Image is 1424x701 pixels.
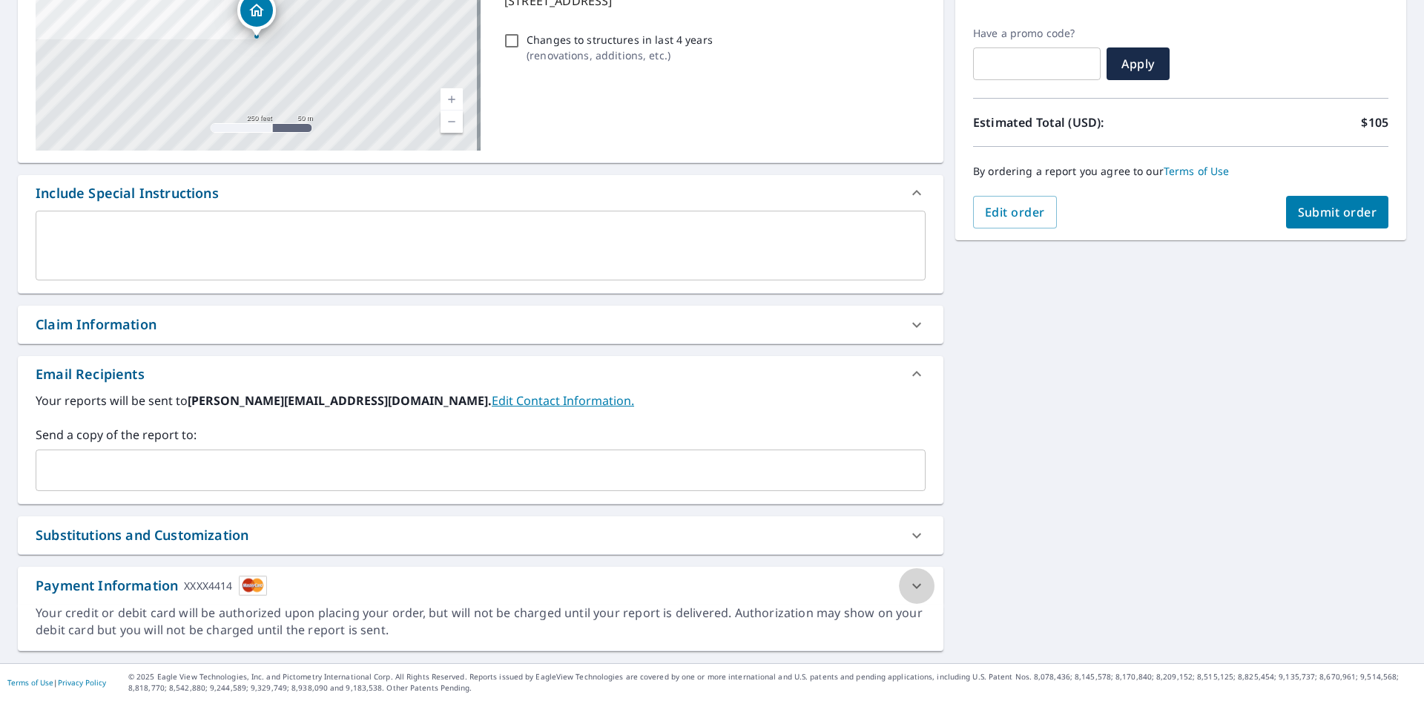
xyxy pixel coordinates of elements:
b: [PERSON_NAME][EMAIL_ADDRESS][DOMAIN_NAME]. [188,392,492,409]
a: Privacy Policy [58,677,106,688]
p: ( renovations, additions, etc. ) [527,47,713,63]
label: Have a promo code? [973,27,1101,40]
a: EditContactInfo [492,392,634,409]
span: Apply [1118,56,1158,72]
span: Edit order [985,204,1045,220]
a: Terms of Use [7,677,53,688]
div: Substitutions and Customization [36,525,248,545]
div: Email Recipients [18,356,943,392]
button: Edit order [973,196,1057,228]
p: Changes to structures in last 4 years [527,32,713,47]
div: Substitutions and Customization [18,516,943,554]
img: cardImage [239,576,267,596]
p: By ordering a report you agree to our [973,165,1388,178]
p: | [7,678,106,687]
span: Submit order [1298,204,1377,220]
div: Your credit or debit card will be authorized upon placing your order, but will not be charged unt... [36,605,926,639]
div: Claim Information [18,306,943,343]
div: Payment Information [36,576,267,596]
p: Estimated Total (USD): [973,113,1181,131]
div: Include Special Instructions [36,183,219,203]
p: © 2025 Eagle View Technologies, Inc. and Pictometry International Corp. All Rights Reserved. Repo... [128,671,1417,694]
a: Current Level 17, Zoom In [441,88,463,111]
p: $105 [1361,113,1388,131]
button: Submit order [1286,196,1389,228]
label: Your reports will be sent to [36,392,926,409]
div: Email Recipients [36,364,145,384]
button: Apply [1107,47,1170,80]
div: Include Special Instructions [18,175,943,211]
label: Send a copy of the report to: [36,426,926,444]
div: XXXX4414 [184,576,232,596]
a: Current Level 17, Zoom Out [441,111,463,133]
a: Terms of Use [1164,164,1230,178]
div: Payment InformationXXXX4414cardImage [18,567,943,605]
div: Claim Information [36,315,156,335]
